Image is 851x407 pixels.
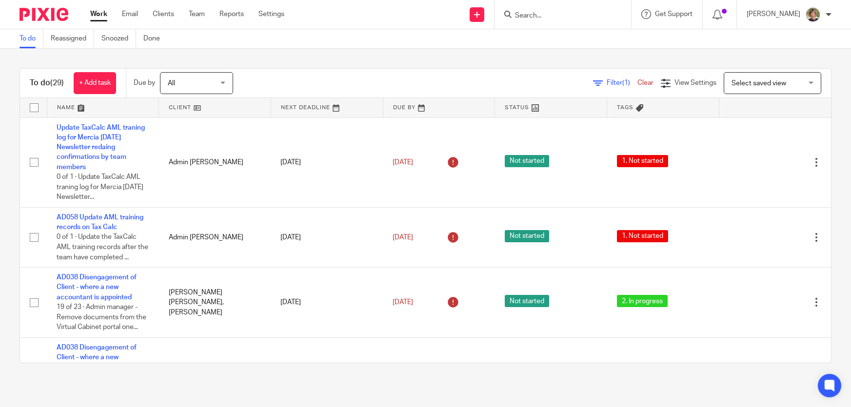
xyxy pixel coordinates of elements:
span: 0 of 1 · Update the TaxCalc AML training records after the team have completed ... [57,234,148,261]
span: All [168,80,175,87]
td: Admin [PERSON_NAME] [159,117,271,207]
span: Not started [505,230,549,242]
p: Due by [134,78,155,88]
a: Update TaxCalc AML traning log for Mercia [DATE] Newsletter redaing confirmations by team members [57,124,145,171]
a: Clients [153,9,174,19]
a: + Add task [74,72,116,94]
span: (29) [50,79,64,87]
td: [PERSON_NAME] [PERSON_NAME], [PERSON_NAME] [159,268,271,338]
span: Filter [607,79,637,86]
span: 1. Not started [617,230,668,242]
a: Work [90,9,107,19]
h1: To do [30,78,64,88]
a: Snoozed [101,29,136,48]
a: AD038 Disengagement of Client - where a new accountant is appointed [57,274,137,301]
a: Settings [258,9,284,19]
span: 1. Not started [617,155,668,167]
a: Team [189,9,205,19]
span: 19 of 23 · Admin manager - Remove documents from the Virtual Cabinet portal one... [57,304,146,330]
a: Done [143,29,167,48]
span: Get Support [655,11,693,18]
a: Clear [637,79,653,86]
td: Admin [PERSON_NAME] [159,207,271,267]
span: [DATE] [393,159,413,166]
img: Pixie [20,8,68,21]
td: [DATE] [271,117,383,207]
span: Not started [505,295,549,307]
span: Tags [617,105,633,110]
input: Search [514,12,602,20]
p: [PERSON_NAME] [747,9,800,19]
a: AD038 Disengagement of Client - where a new accountant is appointed [57,344,137,371]
img: High%20Res%20Andrew%20Price%20Accountants_Poppy%20Jakes%20photography-1142.jpg [805,7,821,22]
span: [DATE] [393,234,413,241]
span: View Settings [674,79,716,86]
td: [DATE] [271,207,383,267]
a: Reassigned [51,29,94,48]
a: AD058 Update AML training records on Tax Calc [57,214,143,231]
span: [DATE] [393,299,413,306]
td: [DATE] [271,268,383,338]
span: Not started [505,155,549,167]
a: To do [20,29,43,48]
span: 2. In progress [617,295,668,307]
span: Select saved view [732,80,786,87]
span: 0 of 1 · Update TaxCalc AML traning log for Mercia [DATE] Newsletter... [57,174,143,200]
a: Reports [219,9,244,19]
a: Email [122,9,138,19]
span: (1) [622,79,630,86]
